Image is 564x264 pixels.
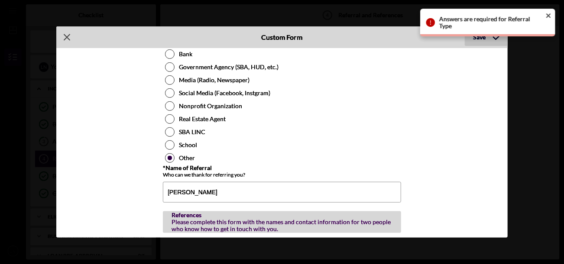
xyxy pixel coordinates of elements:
div: References [172,212,392,219]
label: Real Estate Agent [179,116,226,122]
label: Nonprofit Organization [179,103,242,109]
label: *Name of Referral [163,164,212,171]
div: Please complete this form with the names and contact information for two people who know how to g... [172,219,392,232]
label: Bank [179,51,192,58]
div: Who can we thank for referring you? [163,171,401,178]
h6: Custom Form [262,33,303,41]
label: School [179,142,197,148]
label: Media (Radio, Newspaper) [179,77,250,84]
button: close [546,12,552,20]
label: Government Agency (SBA, HUD, etc.) [179,64,279,71]
div: Answers are required for Referral Type [439,16,543,29]
label: Other [179,155,195,161]
label: Social Media (Facebook, Instgram) [179,90,270,97]
label: SBA LINC [179,129,205,135]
